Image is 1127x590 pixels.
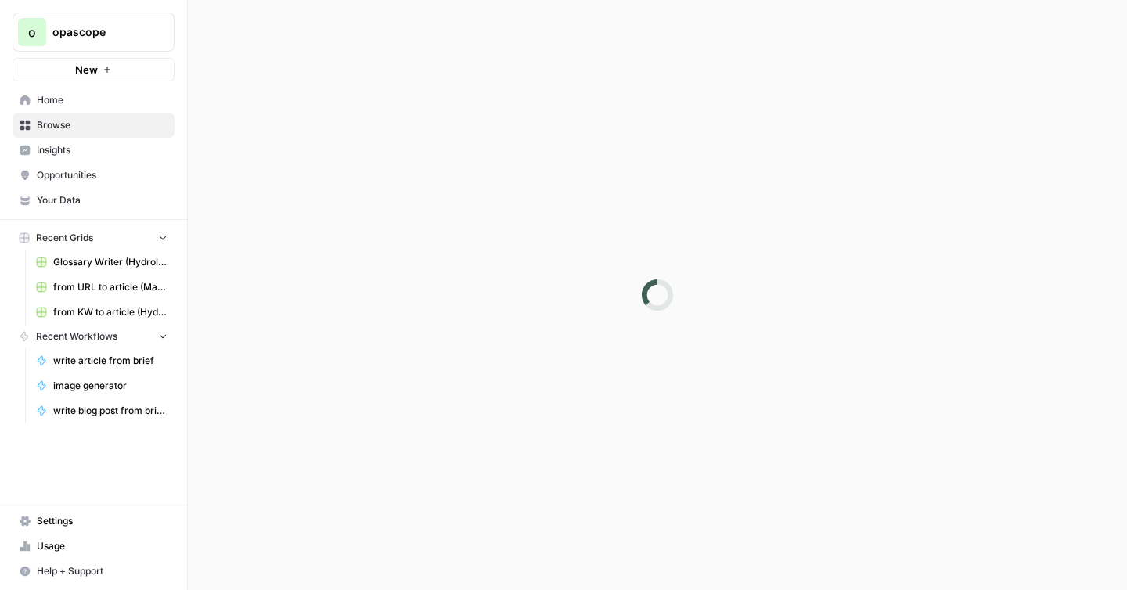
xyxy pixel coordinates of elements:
[37,168,167,182] span: Opportunities
[13,13,175,52] button: Workspace: opascope
[53,404,167,418] span: write blog post from brief (Aroma360)
[13,325,175,348] button: Recent Workflows
[13,226,175,250] button: Recent Grids
[29,250,175,275] a: Glossary Writer (Hydrolix) Grid
[29,373,175,398] a: image generator
[37,143,167,157] span: Insights
[13,559,175,584] button: Help + Support
[29,275,175,300] a: from URL to article (MariaDB)
[53,280,167,294] span: from URL to article (MariaDB)
[53,305,167,319] span: from KW to article (Hydrolix)
[29,300,175,325] a: from KW to article (Hydrolix)
[37,193,167,207] span: Your Data
[29,348,175,373] a: write article from brief
[13,58,175,81] button: New
[13,113,175,138] a: Browse
[13,188,175,213] a: Your Data
[37,118,167,132] span: Browse
[53,255,167,269] span: Glossary Writer (Hydrolix) Grid
[29,398,175,423] a: write blog post from brief (Aroma360)
[37,93,167,107] span: Home
[13,534,175,559] a: Usage
[53,354,167,368] span: write article from brief
[37,514,167,528] span: Settings
[52,24,147,40] span: opascope
[13,163,175,188] a: Opportunities
[53,379,167,393] span: image generator
[36,231,93,245] span: Recent Grids
[37,539,167,553] span: Usage
[37,564,167,578] span: Help + Support
[36,329,117,344] span: Recent Workflows
[13,509,175,534] a: Settings
[13,88,175,113] a: Home
[75,62,98,77] span: New
[28,23,36,41] span: o
[13,138,175,163] a: Insights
